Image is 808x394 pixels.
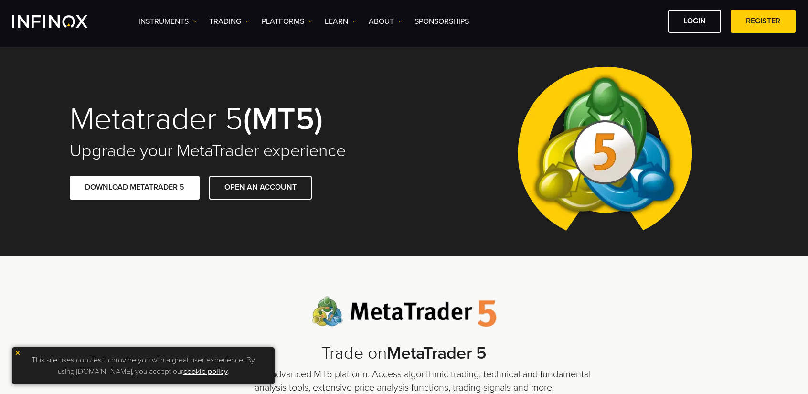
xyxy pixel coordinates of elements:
[70,176,200,199] a: DOWNLOAD METATRADER 5
[209,176,312,199] a: OPEN AN ACCOUNT
[213,343,595,364] h2: Trade on
[70,140,391,161] h2: Upgrade your MetaTrader experience
[325,16,357,27] a: Learn
[209,16,250,27] a: TRADING
[369,16,403,27] a: ABOUT
[510,47,700,256] img: Meta Trader 5
[312,296,497,327] img: Meta Trader 5 logo
[12,15,110,28] a: INFINOX Logo
[262,16,313,27] a: PLATFORMS
[138,16,197,27] a: Instruments
[70,103,391,136] h1: Metatrader 5
[17,352,270,380] p: This site uses cookies to provide you with a great user experience. By using [DOMAIN_NAME], you a...
[183,367,228,376] a: cookie policy
[14,350,21,356] img: yellow close icon
[243,100,323,138] strong: (MT5)
[731,10,796,33] a: REGISTER
[668,10,721,33] a: LOGIN
[415,16,469,27] a: SPONSORSHIPS
[387,343,487,363] strong: MetaTrader 5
